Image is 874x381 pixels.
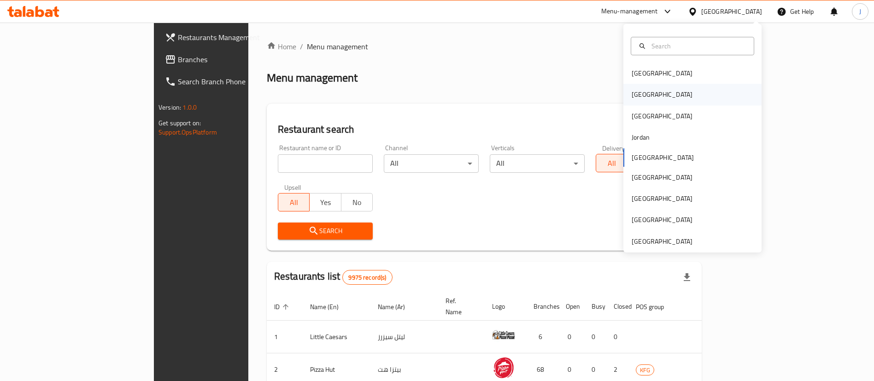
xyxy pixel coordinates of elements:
div: [GEOGRAPHIC_DATA] [632,193,692,204]
span: Get support on: [158,117,201,129]
nav: breadcrumb [267,41,702,52]
button: All [596,154,628,172]
span: Ref. Name [446,295,474,317]
th: Busy [584,293,606,321]
td: 0 [606,321,628,353]
a: Search Branch Phone [158,70,300,93]
span: All [282,196,306,209]
th: Closed [606,293,628,321]
span: J [859,6,861,17]
div: Jordan [632,132,650,142]
span: Search [285,225,365,237]
span: KFG [636,365,654,375]
a: Restaurants Management [158,26,300,48]
input: Search [648,41,748,51]
h2: Menu management [267,70,358,85]
td: 0 [584,321,606,353]
span: 1.0.0 [182,101,197,113]
span: Restaurants Management [178,32,293,43]
span: Search Branch Phone [178,76,293,87]
span: All [600,157,624,170]
label: Upsell [284,184,301,190]
button: Search [278,223,373,240]
div: All [384,154,479,173]
a: Support.OpsPlatform [158,126,217,138]
img: Little Caesars [492,323,515,346]
span: Branches [178,54,293,65]
li: / [300,41,303,52]
div: Menu-management [601,6,658,17]
button: Yes [309,193,341,211]
div: [GEOGRAPHIC_DATA] [632,236,692,246]
div: [GEOGRAPHIC_DATA] [701,6,762,17]
div: Total records count [342,270,392,285]
label: Delivery [602,145,625,151]
td: Little Caesars [303,321,370,353]
span: Name (En) [310,301,351,312]
span: Menu management [307,41,368,52]
h2: Restaurants list [274,270,393,285]
div: [GEOGRAPHIC_DATA] [632,68,692,78]
span: Yes [313,196,337,209]
th: Open [558,293,584,321]
span: Name (Ar) [378,301,417,312]
div: Export file [676,266,698,288]
input: Search for restaurant name or ID.. [278,154,373,173]
h2: Restaurant search [278,123,691,136]
th: Branches [526,293,558,321]
span: ID [274,301,292,312]
span: POS group [636,301,676,312]
span: 9975 record(s) [343,273,392,282]
button: No [341,193,373,211]
button: All [278,193,310,211]
span: No [345,196,369,209]
th: Logo [485,293,526,321]
td: 0 [558,321,584,353]
img: Pizza Hut [492,356,515,379]
div: [GEOGRAPHIC_DATA] [632,215,692,225]
span: Version: [158,101,181,113]
div: [GEOGRAPHIC_DATA] [632,89,692,100]
div: [GEOGRAPHIC_DATA] [632,172,692,182]
a: Branches [158,48,300,70]
td: ليتل سيزرز [370,321,438,353]
td: 6 [526,321,558,353]
div: [GEOGRAPHIC_DATA] [632,111,692,121]
div: All [490,154,585,173]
